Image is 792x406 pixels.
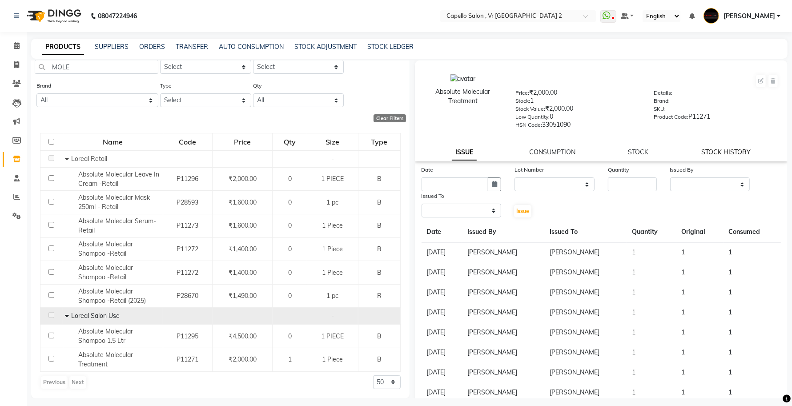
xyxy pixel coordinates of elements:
[654,97,670,105] label: Brand:
[422,192,445,200] label: Issued To
[462,222,544,242] th: Issued By
[462,362,544,382] td: [PERSON_NAME]
[544,382,627,402] td: [PERSON_NAME]
[654,105,666,113] label: SKU:
[377,292,382,300] span: R
[219,43,284,51] a: AUTO CONSUMPTION
[627,262,676,282] td: 1
[516,208,529,214] span: Issue
[78,264,133,281] span: Absolute Molecular Shampoo -Retail
[229,221,257,229] span: ₹1,600.00
[377,175,382,183] span: B
[321,332,344,340] span: 1 PIECE
[422,362,462,382] td: [DATE]
[288,198,292,206] span: 0
[377,245,382,253] span: B
[71,155,107,163] span: Loreal Retail
[627,322,676,342] td: 1
[98,4,137,28] b: 08047224946
[422,382,462,402] td: [DATE]
[462,382,544,402] td: [PERSON_NAME]
[724,382,781,402] td: 1
[64,134,162,150] div: Name
[544,362,627,382] td: [PERSON_NAME]
[516,88,641,100] div: ₹2,000.00
[676,242,724,263] td: 1
[422,322,462,342] td: [DATE]
[177,175,198,183] span: P11296
[627,342,676,362] td: 1
[377,332,382,340] span: B
[704,8,719,24] img: Anjali Walde
[177,332,198,340] span: P11295
[229,198,257,206] span: ₹1,600.00
[516,96,641,109] div: 1
[516,121,543,129] label: HSN Code:
[608,166,629,174] label: Quantity
[177,292,198,300] span: P28670
[36,82,51,90] label: Brand
[160,82,172,90] label: Type
[422,342,462,362] td: [DATE]
[724,12,775,21] span: [PERSON_NAME]
[229,332,257,340] span: ₹4,500.00
[331,155,334,163] span: -
[724,342,781,362] td: 1
[322,245,343,253] span: 1 Piece
[177,198,198,206] span: P28593
[724,242,781,263] td: 1
[544,222,627,242] th: Issued To
[701,148,751,156] a: STOCK HISTORY
[213,134,272,150] div: Price
[676,342,724,362] td: 1
[288,355,292,363] span: 1
[229,245,257,253] span: ₹1,400.00
[65,312,71,320] span: Collapse Row
[676,222,724,242] th: Original
[229,175,257,183] span: ₹2,000.00
[724,302,781,322] td: 1
[23,4,84,28] img: logo
[78,351,133,368] span: Absolute Molecular Treatment
[288,292,292,300] span: 0
[676,382,724,402] td: 1
[516,104,641,117] div: ₹2,000.00
[377,198,382,206] span: B
[515,166,544,174] label: Lot Number
[367,43,414,51] a: STOCK LEDGER
[65,155,71,163] span: Collapse Row
[377,221,382,229] span: B
[462,282,544,302] td: [PERSON_NAME]
[462,242,544,263] td: [PERSON_NAME]
[724,322,781,342] td: 1
[78,217,156,234] span: Absolute Molecular Serum- Retail
[516,89,530,97] label: Price:
[273,134,306,150] div: Qty
[288,245,292,253] span: 0
[514,205,531,217] button: Issue
[78,287,146,305] span: Absolute Molecular Shampoo -Retail (2025)
[450,74,476,84] img: avatar
[374,114,406,122] div: Clear Filters
[544,322,627,342] td: [PERSON_NAME]
[628,148,648,156] a: STOCK
[322,355,343,363] span: 1 Piece
[71,312,120,320] span: Loreal Salon Use
[308,134,358,150] div: Size
[177,355,198,363] span: P11271
[724,362,781,382] td: 1
[176,43,208,51] a: TRANSFER
[288,269,292,277] span: 0
[322,269,343,277] span: 1 Piece
[78,193,150,211] span: Absolute Molecular Mask 250ml - Retail
[544,302,627,322] td: [PERSON_NAME]
[654,112,779,125] div: P11271
[139,43,165,51] a: ORDERS
[627,282,676,302] td: 1
[627,382,676,402] td: 1
[676,282,724,302] td: 1
[627,302,676,322] td: 1
[670,166,694,174] label: Issued By
[177,245,198,253] span: P11272
[627,222,676,242] th: Quantity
